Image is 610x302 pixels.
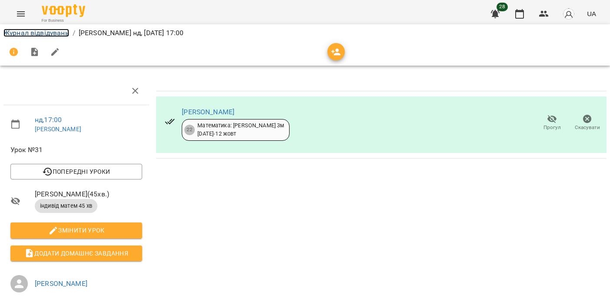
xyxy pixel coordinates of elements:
a: [PERSON_NAME] [182,108,234,116]
div: 22 [184,125,195,135]
button: UA [583,6,600,22]
li: / [73,28,75,38]
span: UA [587,9,596,18]
div: Математика: [PERSON_NAME] 3м [DATE] - 12 жовт [197,122,284,138]
img: avatar_s.png [563,8,575,20]
span: індивід матем 45 хв [35,202,97,210]
button: Попередні уроки [10,164,142,179]
button: Додати домашнє завдання [10,246,142,261]
button: Скасувати [570,111,605,135]
span: For Business [42,18,85,23]
button: Прогул [534,111,570,135]
span: Попередні уроки [17,166,135,177]
a: нд , 17:00 [35,116,62,124]
a: [PERSON_NAME] [35,126,81,133]
button: Menu [10,3,31,24]
span: Додати домашнє завдання [17,248,135,259]
p: [PERSON_NAME] нд, [DATE] 17:00 [79,28,183,38]
a: [PERSON_NAME] [35,279,87,288]
span: Прогул [543,124,561,131]
span: Скасувати [575,124,600,131]
nav: breadcrumb [3,28,607,38]
span: Змінити урок [17,225,135,236]
span: [PERSON_NAME] ( 45 хв. ) [35,189,142,199]
img: Voopty Logo [42,4,85,17]
span: 28 [497,3,508,11]
a: Журнал відвідувань [3,29,69,37]
button: Змінити урок [10,222,142,238]
span: Урок №31 [10,145,142,155]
